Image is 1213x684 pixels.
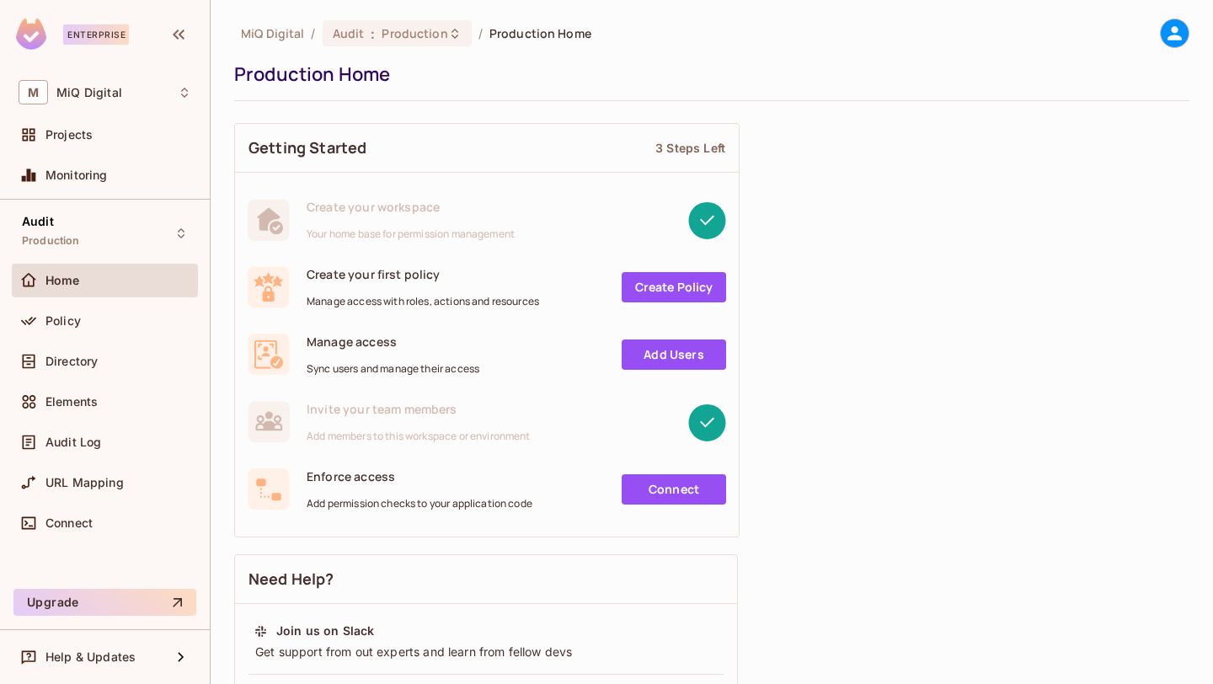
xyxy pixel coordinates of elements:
[16,19,46,50] img: SReyMgAAAABJRU5ErkJggg==
[307,401,531,417] span: Invite your team members
[307,362,479,376] span: Sync users and manage their access
[22,234,80,248] span: Production
[234,61,1181,87] div: Production Home
[254,644,719,660] div: Get support from out experts and learn from fellow devs
[45,436,101,449] span: Audit Log
[622,339,726,370] a: Add Users
[248,137,366,158] span: Getting Started
[13,589,196,616] button: Upgrade
[45,476,124,489] span: URL Mapping
[370,27,376,40] span: :
[307,468,532,484] span: Enforce access
[333,25,365,41] span: Audit
[307,266,539,282] span: Create your first policy
[63,24,129,45] div: Enterprise
[45,395,98,409] span: Elements
[307,497,532,510] span: Add permission checks to your application code
[19,80,48,104] span: M
[276,623,374,639] div: Join us on Slack
[45,355,98,368] span: Directory
[622,272,726,302] a: Create Policy
[45,128,93,142] span: Projects
[478,25,483,41] li: /
[655,140,725,156] div: 3 Steps Left
[45,314,81,328] span: Policy
[311,25,315,41] li: /
[307,227,515,241] span: Your home base for permission management
[56,86,122,99] span: Workspace: MiQ Digital
[382,25,447,41] span: Production
[489,25,591,41] span: Production Home
[307,199,515,215] span: Create your workspace
[45,168,108,182] span: Monitoring
[622,474,726,505] a: Connect
[307,430,531,443] span: Add members to this workspace or environment
[248,569,334,590] span: Need Help?
[307,334,479,350] span: Manage access
[45,274,80,287] span: Home
[241,25,304,41] span: the active workspace
[45,650,136,664] span: Help & Updates
[45,516,93,530] span: Connect
[22,215,54,228] span: Audit
[307,295,539,308] span: Manage access with roles, actions and resources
